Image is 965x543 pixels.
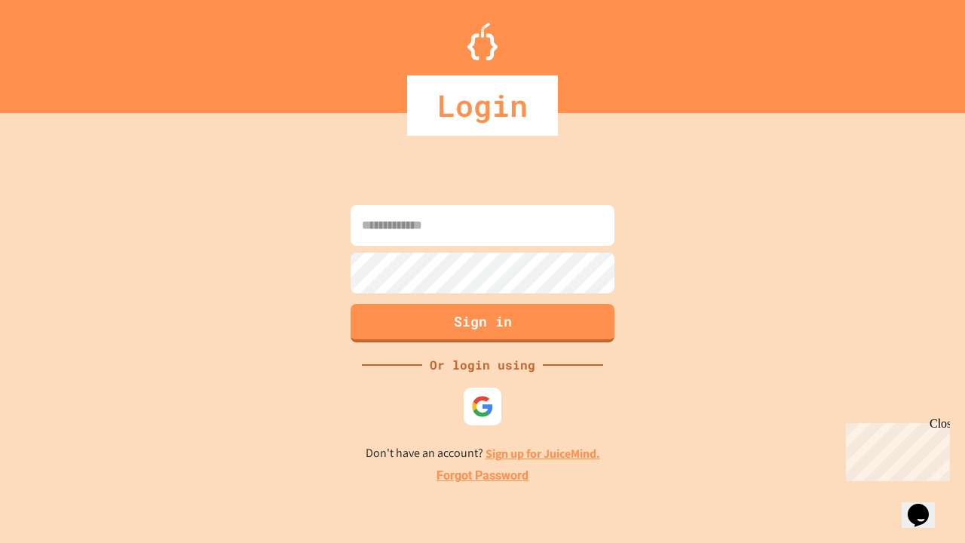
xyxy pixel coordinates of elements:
img: google-icon.svg [471,395,494,418]
iframe: chat widget [902,483,950,528]
div: Chat with us now!Close [6,6,104,96]
div: Login [407,75,558,136]
button: Sign in [351,304,614,342]
a: Forgot Password [437,467,528,485]
p: Don't have an account? [366,444,600,463]
a: Sign up for JuiceMind. [486,446,600,462]
div: Or login using [422,356,543,374]
iframe: chat widget [840,417,950,481]
img: Logo.svg [467,23,498,60]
